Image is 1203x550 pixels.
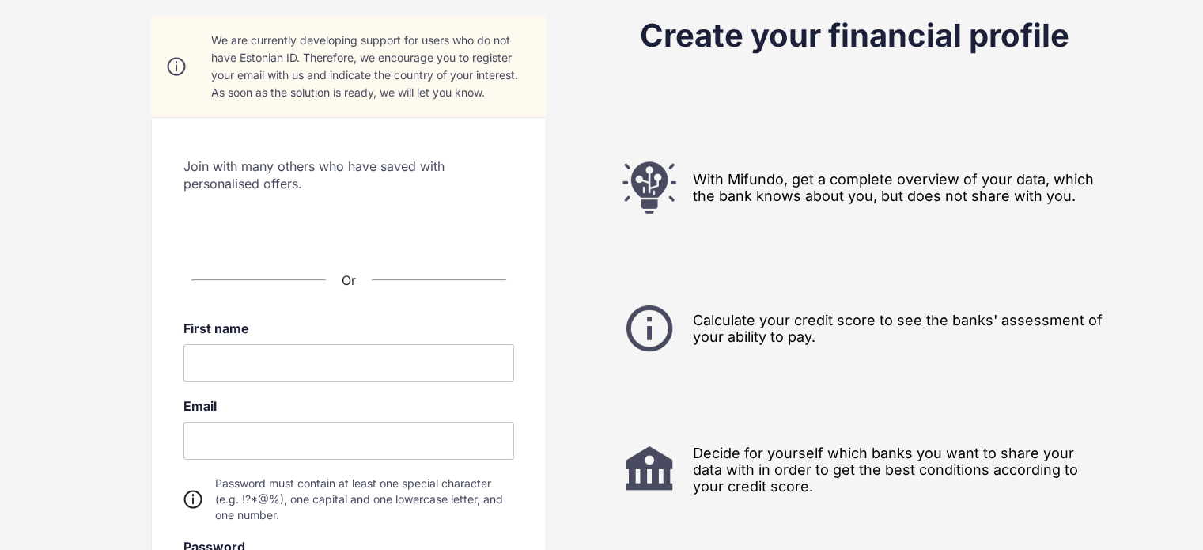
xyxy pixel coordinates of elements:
[183,398,514,414] label: Email
[606,16,1104,55] h1: Create your financial profile
[342,272,356,288] span: Or
[214,207,483,241] iframe: Kirjaudu Google-tilillä -painike
[622,160,677,215] img: lightbulb.png
[215,476,514,523] span: Password must contain at least one special character (e.g. !?*@%), one capital and one lowercase ...
[622,301,677,356] img: info.png
[602,160,1108,215] div: With Mifundo, get a complete overview of your data, which the bank knows about you, but does not ...
[622,442,677,497] img: bank.png
[211,32,531,101] div: We are currently developing support for users who do not have Estonian ID. Therefore, we encourag...
[183,321,514,336] label: First name
[183,157,514,192] span: Join with many others who have saved with personalised offers.
[602,301,1108,356] div: Calculate your credit score to see the banks' assessment of your ability to pay.
[602,442,1108,497] div: Decide for yourself which banks you want to share your data with in order to get the best conditi...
